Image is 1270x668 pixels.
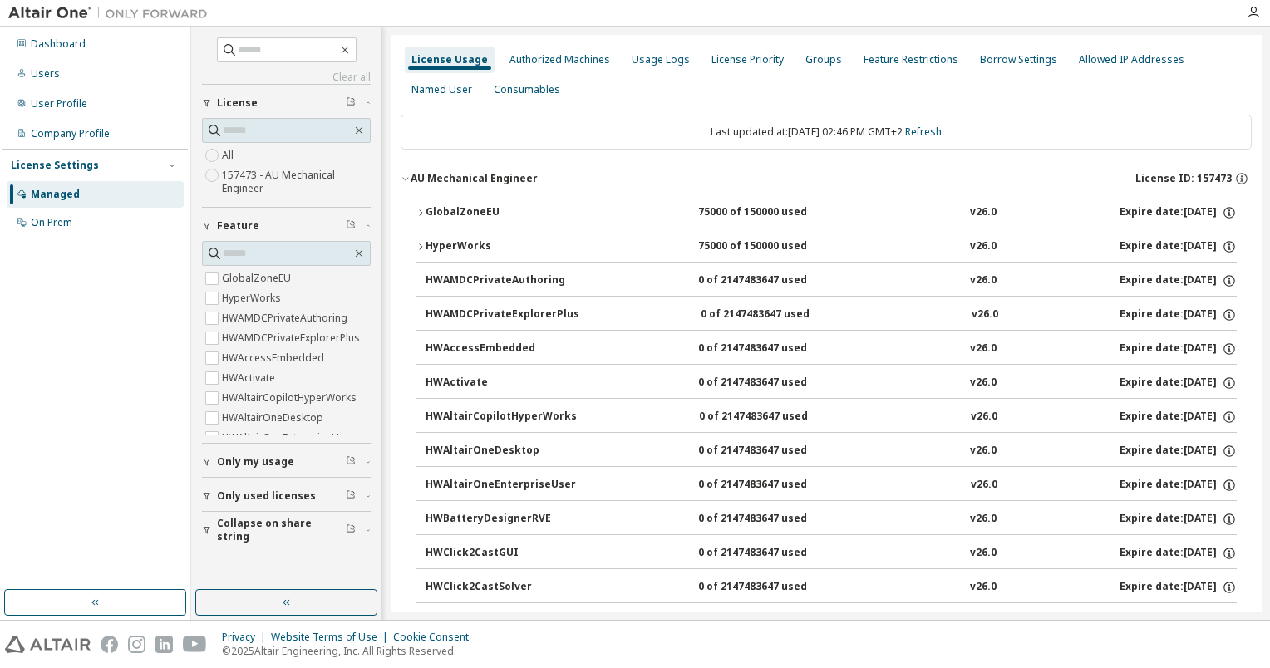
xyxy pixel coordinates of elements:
[426,580,575,595] div: HWClick2CastSolver
[426,512,575,527] div: HWBatteryDesignerRVE
[970,512,997,527] div: v26.0
[401,115,1252,150] div: Last updated at: [DATE] 02:46 PM GMT+2
[31,97,87,111] div: User Profile
[1120,478,1237,493] div: Expire date: [DATE]
[346,219,356,233] span: Clear filter
[346,489,356,503] span: Clear filter
[222,631,271,644] div: Privacy
[222,348,327,368] label: HWAccessEmbedded
[698,580,848,595] div: 0 of 2147483647 used
[1120,307,1237,322] div: Expire date: [DATE]
[698,341,848,356] div: 0 of 2147483647 used
[222,388,360,408] label: HWAltairCopilotHyperWorks
[222,268,294,288] label: GlobalZoneEU
[155,636,173,653] img: linkedin.svg
[426,365,1237,401] button: HWActivate0 of 2147483647 usedv26.0Expire date:[DATE]
[970,444,997,459] div: v26.0
[401,160,1252,197] button: AU Mechanical EngineerLicense ID: 157473
[202,71,371,84] a: Clear all
[698,205,848,220] div: 75000 of 150000 used
[1120,546,1237,561] div: Expire date: [DATE]
[1120,341,1237,356] div: Expire date: [DATE]
[346,523,356,537] span: Clear filter
[698,444,848,459] div: 0 of 2147483647 used
[698,546,848,561] div: 0 of 2147483647 used
[426,433,1237,469] button: HWAltairOneDesktop0 of 2147483647 usedv26.0Expire date:[DATE]
[970,580,997,595] div: v26.0
[426,376,575,390] div: HWActivate
[426,535,1237,572] button: HWClick2CastGUI0 of 2147483647 usedv26.0Expire date:[DATE]
[426,239,575,254] div: HyperWorks
[970,205,997,220] div: v26.0
[426,501,1237,538] button: HWBatteryDesignerRVE0 of 2147483647 usedv26.0Expire date:[DATE]
[970,376,997,390] div: v26.0
[1120,444,1237,459] div: Expire date: [DATE]
[1079,53,1184,66] div: Allowed IP Addresses
[222,328,363,348] label: HWAMDCPrivateExplorerPlus
[1120,239,1237,254] div: Expire date: [DATE]
[11,159,99,172] div: License Settings
[426,603,1237,640] button: HWClick2FormIncrGUI0 of 2147483647 usedv26.0Expire date:[DATE]
[217,455,294,469] span: Only my usage
[183,636,207,653] img: youtube.svg
[222,288,284,308] label: HyperWorks
[31,188,80,201] div: Managed
[222,644,479,658] p: © 2025 Altair Engineering, Inc. All Rights Reserved.
[128,636,145,653] img: instagram.svg
[1120,205,1237,220] div: Expire date: [DATE]
[411,53,488,66] div: License Usage
[411,172,538,185] div: AU Mechanical Engineer
[698,239,848,254] div: 75000 of 150000 used
[494,83,560,96] div: Consumables
[698,273,848,288] div: 0 of 2147483647 used
[970,273,997,288] div: v26.0
[222,145,237,165] label: All
[31,216,72,229] div: On Prem
[5,636,91,653] img: altair_logo.svg
[699,410,849,425] div: 0 of 2147483647 used
[698,376,848,390] div: 0 of 2147483647 used
[1120,273,1237,288] div: Expire date: [DATE]
[31,127,110,140] div: Company Profile
[393,631,479,644] div: Cookie Consent
[346,96,356,110] span: Clear filter
[426,205,575,220] div: GlobalZoneEU
[970,239,997,254] div: v26.0
[426,273,575,288] div: HWAMDCPrivateAuthoring
[970,546,997,561] div: v26.0
[202,478,371,514] button: Only used licenses
[411,83,472,96] div: Named User
[1120,580,1237,595] div: Expire date: [DATE]
[711,53,784,66] div: License Priority
[202,444,371,480] button: Only my usage
[701,307,850,322] div: 0 of 2147483647 used
[805,53,842,66] div: Groups
[426,399,1237,435] button: HWAltairCopilotHyperWorks0 of 2147483647 usedv26.0Expire date:[DATE]
[970,341,997,356] div: v26.0
[202,512,371,548] button: Collapse on share string
[222,368,278,388] label: HWActivate
[222,408,327,428] label: HWAltairOneDesktop
[217,517,346,543] span: Collapse on share string
[101,636,118,653] img: facebook.svg
[202,208,371,244] button: Feature
[632,53,690,66] div: Usage Logs
[426,331,1237,367] button: HWAccessEmbedded0 of 2147483647 usedv26.0Expire date:[DATE]
[698,512,848,527] div: 0 of 2147483647 used
[222,308,351,328] label: HWAMDCPrivateAuthoring
[426,444,575,459] div: HWAltairOneDesktop
[971,410,997,425] div: v26.0
[426,297,1237,333] button: HWAMDCPrivateExplorerPlus0 of 2147483647 usedv26.0Expire date:[DATE]
[346,455,356,469] span: Clear filter
[698,478,848,493] div: 0 of 2147483647 used
[1135,172,1232,185] span: License ID: 157473
[222,428,358,448] label: HWAltairOneEnterpriseUser
[217,489,316,503] span: Only used licenses
[426,307,579,322] div: HWAMDCPrivateExplorerPlus
[426,569,1237,606] button: HWClick2CastSolver0 of 2147483647 usedv26.0Expire date:[DATE]
[222,165,371,199] label: 157473 - AU Mechanical Engineer
[217,96,258,110] span: License
[8,5,216,22] img: Altair One
[426,341,575,356] div: HWAccessEmbedded
[426,467,1237,503] button: HWAltairOneEnterpriseUser0 of 2147483647 usedv26.0Expire date:[DATE]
